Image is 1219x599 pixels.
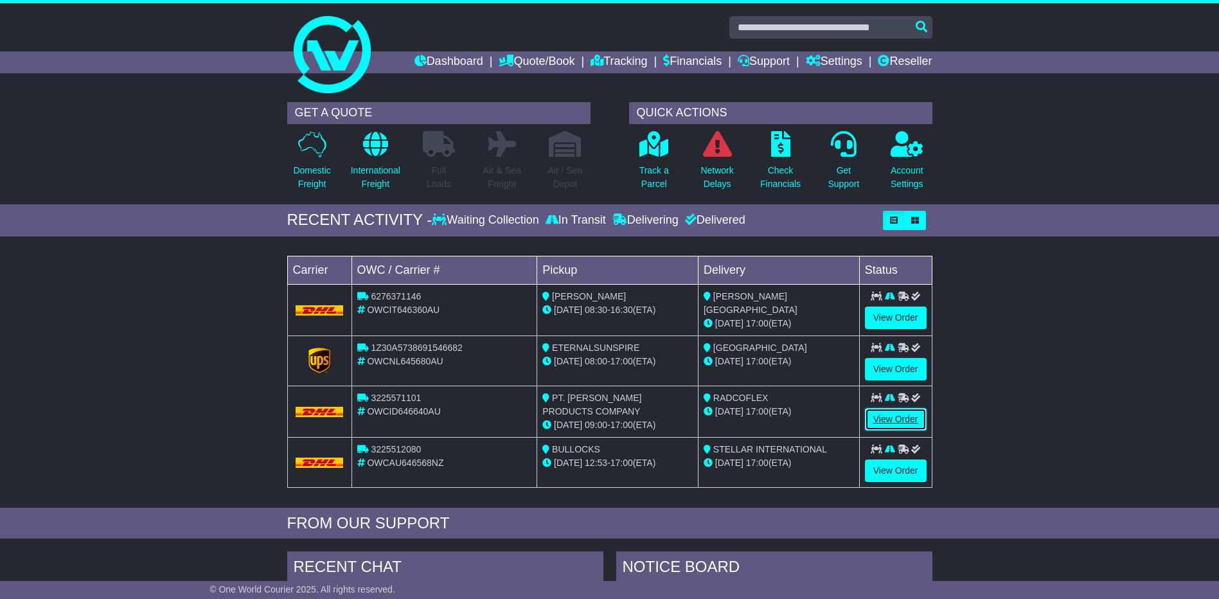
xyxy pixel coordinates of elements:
span: 3225571101 [371,393,421,403]
span: 08:30 [585,305,607,315]
div: - (ETA) [542,355,693,368]
td: OWC / Carrier # [351,256,537,284]
div: Delivered [682,213,745,228]
span: [DATE] [554,420,582,430]
div: (ETA) [704,355,854,368]
span: OWCNL645680AU [367,356,443,366]
span: 17:00 [610,420,633,430]
span: [DATE] [554,305,582,315]
div: GET A QUOTE [287,102,591,124]
span: 17:00 [610,356,633,366]
div: (ETA) [704,405,854,418]
a: View Order [865,307,927,329]
div: RECENT CHAT [287,551,603,586]
span: RADCOFLEX [713,393,769,403]
td: Delivery [698,256,859,284]
div: - (ETA) [542,456,693,470]
p: Get Support [828,164,859,191]
a: View Order [865,408,927,431]
div: Delivering [609,213,682,228]
a: InternationalFreight [350,130,401,198]
img: DHL.png [296,407,344,417]
span: 17:00 [746,318,769,328]
td: Status [859,256,932,284]
span: [DATE] [715,458,743,468]
a: Financials [663,51,722,73]
span: 09:00 [585,420,607,430]
a: Track aParcel [639,130,670,198]
div: QUICK ACTIONS [629,102,932,124]
p: International Freight [351,164,400,191]
div: Waiting Collection [432,213,542,228]
span: 6276371146 [371,291,421,301]
span: 16:30 [610,305,633,315]
div: In Transit [542,213,609,228]
span: 3225512080 [371,444,421,454]
p: Domestic Freight [293,164,330,191]
div: FROM OUR SUPPORT [287,514,932,533]
div: (ETA) [704,456,854,470]
a: Support [738,51,790,73]
a: GetSupport [827,130,860,198]
div: - (ETA) [542,418,693,432]
p: Network Delays [700,164,733,191]
span: OWCIT646360AU [367,305,440,315]
span: [PERSON_NAME] [GEOGRAPHIC_DATA] [704,291,797,315]
a: View Order [865,358,927,380]
a: Dashboard [414,51,483,73]
span: 17:00 [746,356,769,366]
span: 17:00 [610,458,633,468]
span: 08:00 [585,356,607,366]
p: Air & Sea Freight [483,164,521,191]
span: 17:00 [746,458,769,468]
a: AccountSettings [890,130,924,198]
img: GetCarrierServiceLogo [308,348,330,373]
td: Carrier [287,256,351,284]
a: Quote/Book [499,51,574,73]
span: PT. [PERSON_NAME] PRODUCTS COMPANY [542,393,641,416]
div: - (ETA) [542,303,693,317]
a: NetworkDelays [700,130,734,198]
span: BULLOCKS [552,444,600,454]
span: [DATE] [715,356,743,366]
div: (ETA) [704,317,854,330]
p: Check Financials [760,164,801,191]
span: 17:00 [746,406,769,416]
a: Reseller [878,51,932,73]
td: Pickup [537,256,698,284]
p: Air / Sea Depot [548,164,583,191]
span: OWCAU646568NZ [367,458,443,468]
span: [DATE] [554,356,582,366]
span: © One World Courier 2025. All rights reserved. [209,584,395,595]
div: RECENT ACTIVITY - [287,211,432,229]
span: ETERNALSUNSPIRE [552,343,639,353]
div: NOTICE BOARD [616,551,932,586]
span: 12:53 [585,458,607,468]
span: [PERSON_NAME] [552,291,626,301]
img: DHL.png [296,458,344,468]
p: Account Settings [891,164,923,191]
span: [DATE] [554,458,582,468]
a: View Order [865,460,927,482]
span: OWCID646640AU [367,406,440,416]
p: Full Loads [423,164,455,191]
img: DHL.png [296,305,344,316]
span: [GEOGRAPHIC_DATA] [713,343,807,353]
span: 1Z30A5738691546682 [371,343,462,353]
a: DomesticFreight [292,130,331,198]
a: Settings [806,51,862,73]
span: STELLAR INTERNATIONAL [713,444,827,454]
span: [DATE] [715,406,743,416]
p: Track a Parcel [639,164,669,191]
a: Tracking [591,51,647,73]
span: [DATE] [715,318,743,328]
a: CheckFinancials [760,130,801,198]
